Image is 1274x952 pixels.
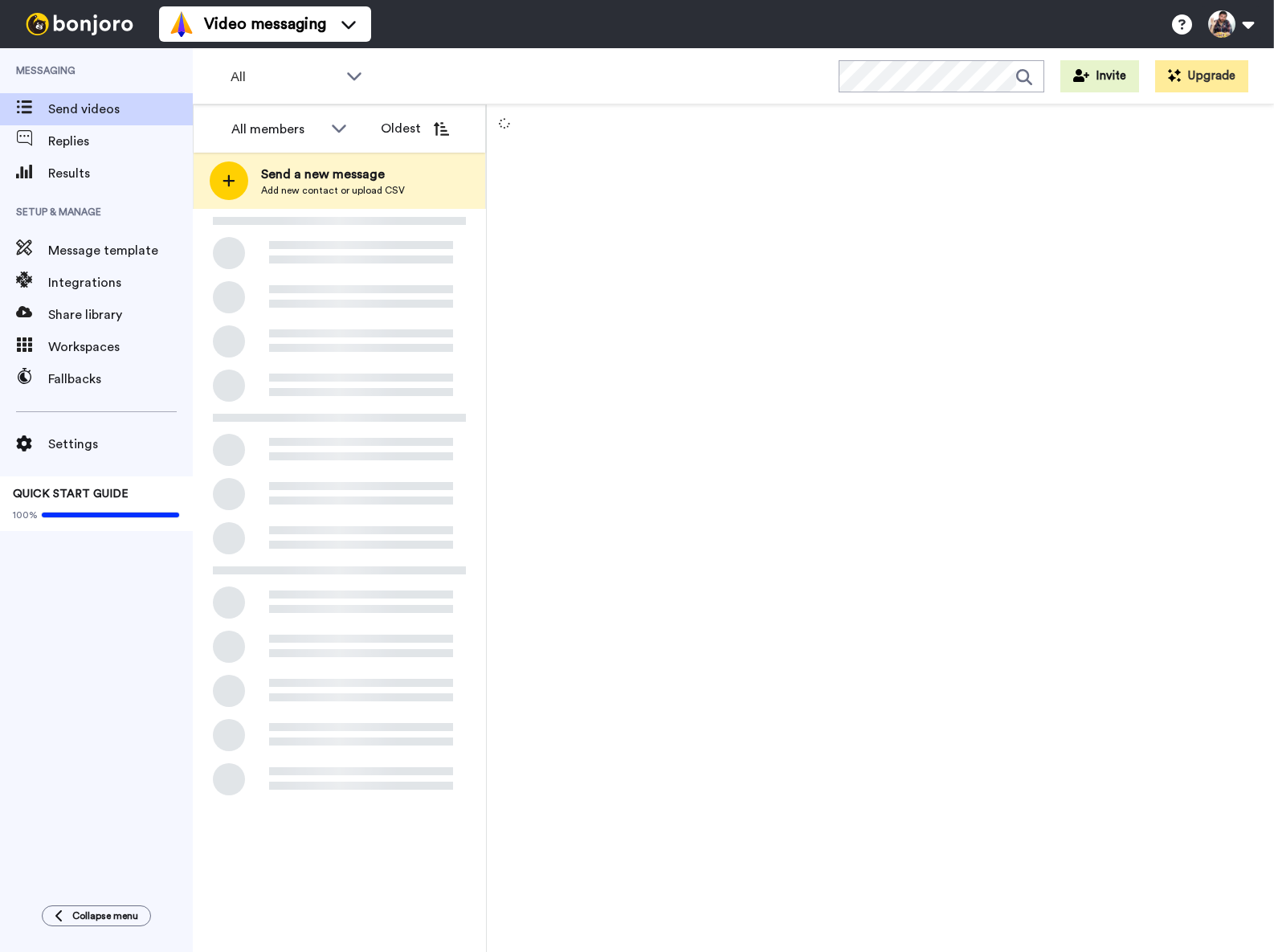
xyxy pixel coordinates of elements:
[13,488,129,500] span: QUICK START GUIDE
[1155,60,1248,92] button: Upgrade
[48,337,193,357] span: Workspaces
[19,13,140,35] img: bj-logo-header-white.svg
[48,305,193,325] span: Share library
[261,184,405,197] span: Add new contact or upload CSV
[231,67,338,87] span: All
[48,164,193,183] span: Results
[48,370,193,389] span: Fallbacks
[48,273,193,292] span: Integrations
[261,165,405,184] span: Send a new message
[231,120,323,139] div: All members
[48,132,193,151] span: Replies
[48,435,193,454] span: Settings
[72,909,138,922] span: Collapse menu
[48,100,193,119] span: Send videos
[204,13,326,35] span: Video messaging
[13,509,38,521] span: 100%
[369,112,461,145] button: Oldest
[48,241,193,260] span: Message template
[42,905,151,926] button: Collapse menu
[169,11,194,37] img: vm-color.svg
[1060,60,1139,92] button: Invite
